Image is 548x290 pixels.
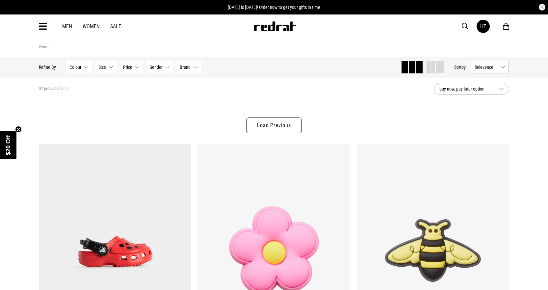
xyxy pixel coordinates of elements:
button: Gender [146,61,174,73]
a: Load Previous [246,118,301,133]
button: Relevance [471,61,509,73]
div: HT [480,23,486,30]
button: Sortby [455,63,466,71]
a: Women [83,23,100,30]
button: Close teaser [15,126,22,133]
a: Sale [110,23,121,30]
button: buy now, pay later option [434,83,509,95]
span: Colour [70,65,82,70]
p: Refine By [39,65,56,70]
span: [DATE] is [DATE]! Order now to get your gifts in time [228,5,320,10]
span: Relevance [475,65,498,70]
span: by [462,65,466,70]
button: Brand [176,61,202,73]
a: Home [39,44,49,49]
span: Brand [180,65,191,70]
span: buy now, pay later option [439,85,494,93]
span: Price [123,65,133,70]
span: Gender [150,65,163,70]
span: 87 products found [39,86,68,92]
span: $20 Off [5,135,12,155]
span: Size [99,65,106,70]
a: Men [62,23,72,30]
img: Redrat logo [253,21,297,31]
button: Colour [66,61,92,73]
button: Size [95,61,117,73]
button: Price [120,61,144,73]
